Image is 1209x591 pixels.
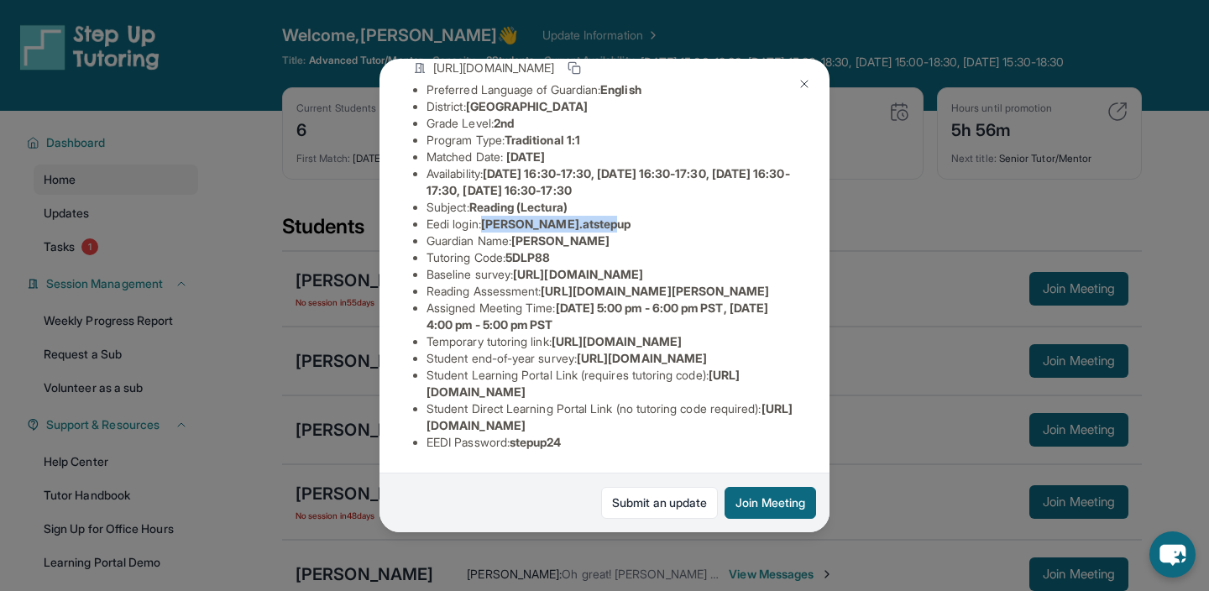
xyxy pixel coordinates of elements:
span: [URL][DOMAIN_NAME] [513,267,643,281]
img: Close Icon [798,77,811,91]
li: Student Direct Learning Portal Link (no tutoring code required) : [427,400,796,434]
span: English [600,82,641,97]
span: [URL][DOMAIN_NAME] [577,351,707,365]
a: Submit an update [601,487,718,519]
li: Reading Assessment : [427,283,796,300]
li: Guardian Name : [427,233,796,249]
li: District: [427,98,796,115]
li: Tutoring Code : [427,249,796,266]
li: Program Type: [427,132,796,149]
li: Assigned Meeting Time : [427,300,796,333]
li: Matched Date: [427,149,796,165]
span: Reading (Lectura) [469,200,568,214]
li: Availability: [427,165,796,199]
span: [PERSON_NAME].atstepup [481,217,631,231]
span: [DATE] [506,149,545,164]
button: Join Meeting [725,487,816,519]
li: Subject : [427,199,796,216]
span: [DATE] 5:00 pm - 6:00 pm PST, [DATE] 4:00 pm - 5:00 pm PST [427,301,768,332]
button: chat-button [1149,531,1196,578]
li: Student end-of-year survey : [427,350,796,367]
span: [GEOGRAPHIC_DATA] [466,99,588,113]
span: stepup24 [510,435,562,449]
li: EEDI Password : [427,434,796,451]
button: Copy link [564,58,584,78]
span: Traditional 1:1 [505,133,580,147]
li: Student Learning Portal Link (requires tutoring code) : [427,367,796,400]
span: [URL][DOMAIN_NAME] [552,334,682,348]
span: 2nd [494,116,514,130]
li: Temporary tutoring link : [427,333,796,350]
span: [URL][DOMAIN_NAME] [433,60,554,76]
li: Grade Level: [427,115,796,132]
li: Baseline survey : [427,266,796,283]
span: [PERSON_NAME] [511,233,610,248]
span: [URL][DOMAIN_NAME][PERSON_NAME] [541,284,769,298]
span: 5DLP88 [505,250,550,264]
li: Preferred Language of Guardian: [427,81,796,98]
span: [DATE] 16:30-17:30, [DATE] 16:30-17:30, [DATE] 16:30-17:30, [DATE] 16:30-17:30 [427,166,790,197]
li: Eedi login : [427,216,796,233]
